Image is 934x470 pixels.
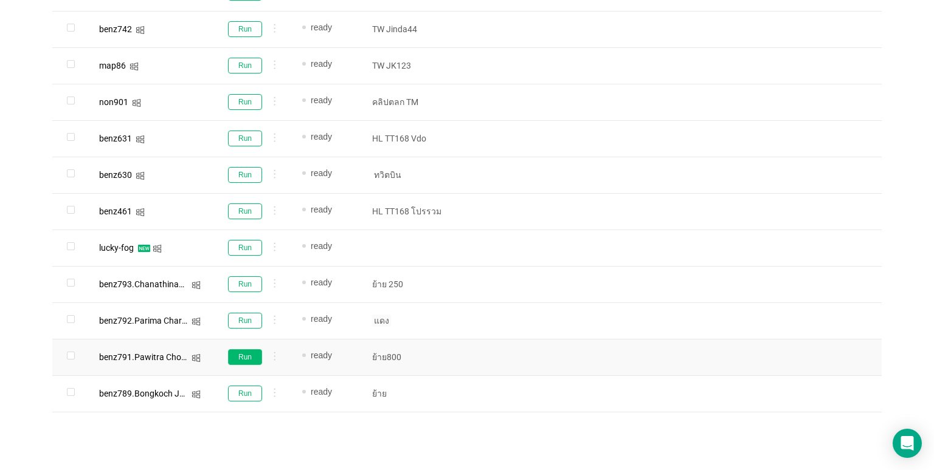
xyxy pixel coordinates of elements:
[311,95,332,105] span: ready
[99,352,216,362] span: benz791.Pawitra Chotawanich
[228,203,262,219] button: Run
[228,167,262,183] button: Run
[372,60,461,72] p: TW JK123
[372,351,461,363] p: ย้าย800
[372,205,461,217] p: HL TT168 โปรรวม
[311,278,332,287] span: ready
[99,98,128,106] div: non901
[311,241,332,251] span: ready
[99,171,132,179] div: benz630
[372,96,461,108] p: คลิปตลก TM
[372,278,461,290] p: ย้าย 250
[192,317,201,326] i: icon: windows
[99,244,134,252] div: lucky-fog
[99,134,132,143] div: benz631
[372,132,461,145] p: HL TT168 Vdo
[311,132,332,141] span: ready
[99,61,126,70] div: map86
[228,276,262,292] button: Run
[311,350,332,360] span: ready
[228,349,262,365] button: Run
[228,386,262,401] button: Run
[228,58,262,73] button: Run
[99,25,132,33] div: benz742
[136,135,145,144] i: icon: windows
[99,279,226,289] span: benz793.Chanathinad Natapiwat
[228,131,262,146] button: Run
[136,171,145,180] i: icon: windows
[192,281,201,290] i: icon: windows
[228,240,262,256] button: Run
[192,353,201,363] i: icon: windows
[311,387,332,397] span: ready
[136,26,145,35] i: icon: windows
[132,98,141,107] i: icon: windows
[99,389,219,398] span: benz789.Bongkoch Jantarasab
[228,94,262,110] button: Run
[372,387,461,400] p: ย้าย
[228,21,262,37] button: Run
[228,313,262,329] button: Run
[372,23,461,35] p: TW Jinda44
[893,429,922,458] div: Open Intercom Messenger
[136,208,145,217] i: icon: windows
[99,316,206,325] span: benz792.Parima Chartpipak
[372,315,391,327] span: แดง
[311,168,332,178] span: ready
[192,390,201,399] i: icon: windows
[99,207,132,216] div: benz461
[153,244,162,253] i: icon: windows
[130,62,139,71] i: icon: windows
[372,169,403,181] span: ทวิตบิน
[311,22,332,32] span: ready
[311,205,332,214] span: ready
[311,59,332,69] span: ready
[311,314,332,324] span: ready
